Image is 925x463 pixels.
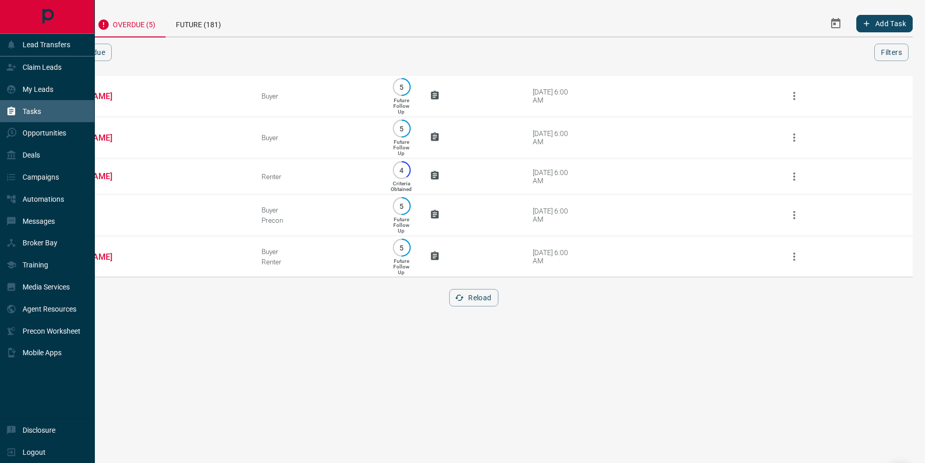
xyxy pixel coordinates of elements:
[533,207,576,223] div: [DATE] 6:00 AM
[823,11,848,36] button: Select Date Range
[533,88,576,104] div: [DATE] 6:00 AM
[398,83,406,91] p: 5
[856,15,913,32] button: Add Task
[398,202,406,210] p: 5
[393,258,409,275] p: Future Follow Up
[262,247,373,256] div: Buyer
[262,172,373,181] div: Renter
[398,244,406,252] p: 5
[391,181,412,192] p: Criteria Obtained
[533,248,576,265] div: [DATE] 6:00 AM
[398,166,406,174] p: 4
[533,168,576,185] div: [DATE] 6:00 AM
[398,125,406,132] p: 5
[166,10,231,36] div: Future (181)
[262,216,373,224] div: Precon
[87,10,166,37] div: Overdue (5)
[262,258,373,266] div: Renter
[393,217,409,234] p: Future Follow Up
[449,289,498,306] button: Reload
[262,206,373,214] div: Buyer
[262,92,373,100] div: Buyer
[262,133,373,142] div: Buyer
[393,98,409,114] p: Future Follow Up
[393,139,409,156] p: Future Follow Up
[533,129,576,146] div: [DATE] 6:00 AM
[874,44,909,61] button: Filters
